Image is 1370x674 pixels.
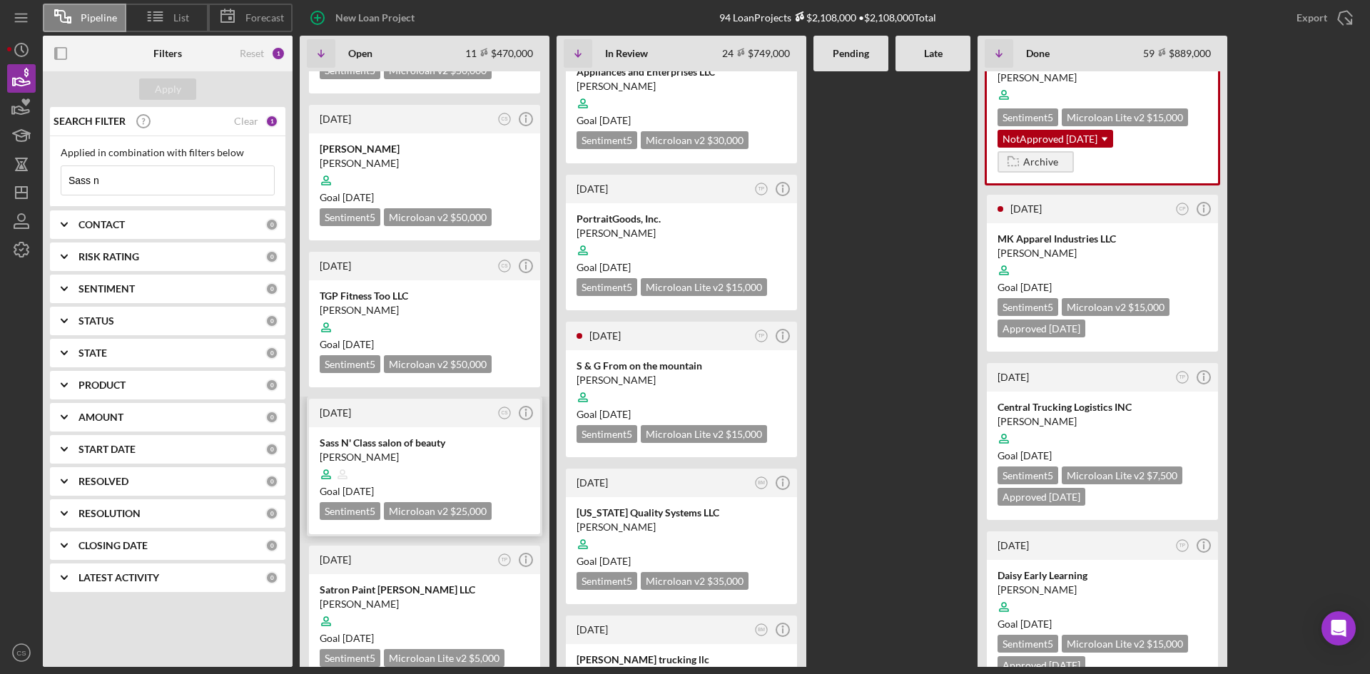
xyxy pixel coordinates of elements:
div: Satron Paint [PERSON_NAME] LLC [320,583,529,597]
time: 10/22/2025 [599,555,631,567]
button: TP [495,551,514,570]
a: [DATE]TPAEH INC[PERSON_NAME]Sentiment5Microloan Lite v2 $15,000NotApproved [DATE]Archive [985,17,1220,185]
div: Microloan v2 [384,502,492,520]
div: [PERSON_NAME] [577,373,786,387]
div: 1 [271,46,285,61]
div: $2,108,000 [791,11,856,24]
div: Export [1297,4,1327,32]
div: 0 [265,379,278,392]
b: CLOSING DATE [78,540,148,551]
time: 2025-09-09 22:03 [577,183,608,195]
text: CP [1179,206,1186,211]
a: [DATE]TPS & G From on the mountain[PERSON_NAME]Goal [DATE]Sentiment5Microloan Lite v2 $15,000 [564,320,799,459]
span: $30,000 [707,134,744,146]
div: 24 $749,000 [722,47,790,59]
div: 0 [265,218,278,231]
span: Goal [577,114,631,126]
div: 0 [265,539,278,552]
button: Apply [139,78,196,100]
div: [PERSON_NAME] [998,414,1207,429]
button: TP [752,327,771,346]
div: [PERSON_NAME] [320,142,529,156]
time: 10/05/2025 [342,485,374,497]
button: CS [7,638,36,667]
span: Goal [577,408,631,420]
span: Goal [320,191,374,203]
time: 2025-07-11 21:46 [998,371,1029,383]
button: Archive [998,151,1074,173]
div: Microloan v2 $15,000 [1062,298,1169,316]
span: Goal [320,632,374,644]
div: Sentiment 5 [577,572,637,590]
time: 07/17/2025 [1020,618,1052,630]
text: TP [1179,374,1185,379]
span: $50,000 [450,211,487,223]
text: BM [758,627,765,632]
a: [DATE]TPPortraitGoods, Inc.[PERSON_NAME]Goal [DATE]Sentiment5Microloan Lite v2 $15,000 [564,173,799,312]
div: NotApproved [DATE] [998,130,1113,148]
div: Approved [DATE] [998,656,1085,674]
div: Sentiment 5 [998,108,1058,126]
a: [DATE]CS[PERSON_NAME][PERSON_NAME]Goal [DATE]Sentiment5Microloan v2 $50,000 [307,103,542,242]
div: [PERSON_NAME] [320,450,529,464]
button: New Loan Project [300,4,429,32]
div: [PERSON_NAME] [320,303,529,317]
div: Microloan Lite v2 $15,000 [1062,635,1188,653]
b: In Review [605,48,648,59]
span: $25,000 [450,505,487,517]
button: CP [1173,200,1192,219]
div: 0 [265,282,278,295]
div: Approved [DATE] [998,320,1085,337]
b: Done [1026,48,1050,59]
text: TP [758,186,764,191]
time: 2025-08-27 20:10 [320,260,351,272]
b: AMOUNT [78,412,123,423]
div: Microloan v2 [641,131,749,149]
span: Goal [998,618,1052,630]
div: Sentiment 5 [320,208,380,226]
div: Open Intercom Messenger [1321,611,1356,645]
div: 1 [265,115,278,128]
span: List [173,12,189,24]
div: Sentiment 5 [577,425,637,443]
div: PortraitGoods, Inc. [577,212,786,226]
div: 0 [265,507,278,520]
b: LATEST ACTIVITY [78,572,159,583]
div: Apply [155,78,181,100]
span: $35,000 [707,575,744,587]
time: 2025-07-10 20:27 [998,539,1029,551]
time: 2025-09-07 01:28 [577,476,608,489]
a: [DATE]BMAppliances and Enterprises LLC[PERSON_NAME]Goal [DATE]Sentiment5Microloan v2 $30,000 [564,26,799,165]
b: Filters [153,48,182,59]
span: Goal [998,449,1052,461]
span: Forecast [245,12,284,24]
b: CONTACT [78,219,125,230]
b: Late [924,48,943,59]
div: Microloan Lite v2 $15,000 [1062,108,1188,126]
div: 0 [265,443,278,456]
div: Reset [240,48,264,59]
div: Sentiment 5 [998,635,1058,653]
a: [DATE]CSTGP Fitness Too LLC[PERSON_NAME]Goal [DATE]Sentiment5Microloan v2 $50,000 [307,250,542,389]
div: 11 $470,000 [465,47,533,59]
div: TGP Fitness Too LLC [320,289,529,303]
div: Sentiment 5 [577,278,637,296]
div: Microloan v2 [641,572,749,590]
div: Applied in combination with filters below [61,147,275,158]
text: TP [502,557,507,562]
div: [PERSON_NAME] [577,79,786,93]
div: Sentiment 5 [320,502,380,520]
div: Sentiment 5 [577,131,637,149]
div: [US_STATE] Quality Systems LLC [577,506,786,520]
time: 2025-09-06 22:04 [320,113,351,125]
b: RESOLUTION [78,508,141,519]
div: [PERSON_NAME] [320,597,529,611]
b: RISK RATING [78,251,139,262]
div: Appliances and Enterprises LLC [577,65,786,79]
div: Microloan v2 [384,355,492,373]
button: TP [1173,368,1192,387]
div: 0 [265,571,278,584]
div: 0 [265,250,278,263]
text: CS [502,410,509,415]
div: [PERSON_NAME] [998,583,1207,597]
